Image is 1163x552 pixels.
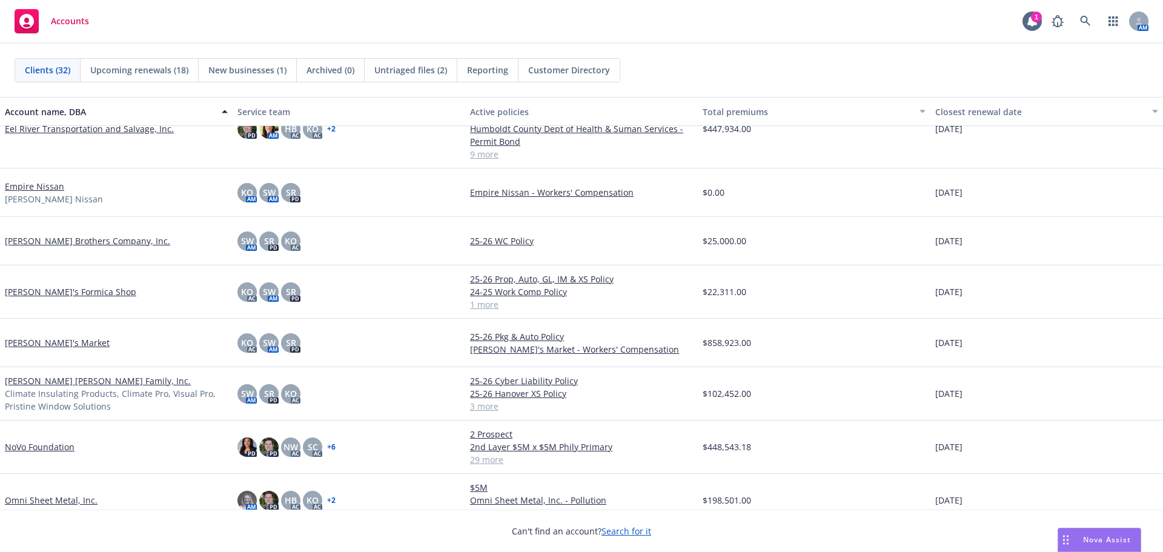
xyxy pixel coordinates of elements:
span: [PERSON_NAME] Nissan [5,193,103,205]
a: [PERSON_NAME] Brothers Company, Inc. [5,234,170,247]
img: photo [259,491,279,510]
a: Empire Nissan - Workers' Compensation [470,186,693,199]
div: Closest renewal date [935,105,1145,118]
span: SR [264,387,274,400]
button: Service team [233,97,465,126]
span: SC [308,441,318,453]
span: KO [241,186,253,199]
a: Omni Sheet Metal, Inc. [5,494,98,507]
span: SW [263,285,276,298]
span: NW [283,441,298,453]
span: Archived (0) [306,64,354,76]
a: Eel River Transportation and Salvage, Inc. [5,122,174,135]
span: SR [286,336,296,349]
a: 2nd Layer $5M x $5M Phily Primary [470,441,693,453]
span: SW [241,234,254,247]
span: Nova Assist [1083,534,1131,545]
span: HB [285,122,297,135]
img: photo [237,491,257,510]
img: photo [259,437,279,457]
span: Reporting [467,64,508,76]
span: [DATE] [935,186,963,199]
a: 25-26 Prop, Auto, GL, IM & XS Policy [470,273,693,285]
a: Report a Bug [1045,9,1070,33]
span: Climate Insulating Products, Climate Pro, Visual Pro, Pristine Window Solutions [5,387,228,413]
a: Search [1073,9,1098,33]
span: [DATE] [935,441,963,453]
button: Closest renewal date [930,97,1163,126]
span: Accounts [51,16,89,26]
img: photo [237,437,257,457]
span: [DATE] [935,285,963,298]
a: $5M [470,481,693,494]
span: Customer Directory [528,64,610,76]
a: 25-26 Cyber Liability Policy [470,374,693,387]
a: 25-26 Hanover XS Policy [470,387,693,400]
a: [PERSON_NAME] [PERSON_NAME] Family, Inc. [5,374,191,387]
span: New businesses (1) [208,64,287,76]
button: Total premiums [698,97,930,126]
div: 1 [1031,12,1042,22]
img: photo [237,119,257,139]
span: $858,923.00 [703,336,751,349]
a: Search for it [601,525,651,537]
span: [DATE] [935,336,963,349]
span: HB [285,494,297,507]
div: Account name, DBA [5,105,214,118]
span: KO [285,387,297,400]
a: 9 more [470,148,693,161]
span: [DATE] [935,387,963,400]
a: [PERSON_NAME]'s Market - Workers' Compensation [470,343,693,356]
a: 3 more [470,400,693,413]
span: KO [285,234,297,247]
span: [DATE] [935,122,963,135]
a: 24-25 Work Comp Policy [470,285,693,298]
button: Nova Assist [1058,528,1141,552]
a: 1 more [470,298,693,311]
span: [DATE] [935,234,963,247]
span: $0.00 [703,186,724,199]
span: [DATE] [935,494,963,507]
span: $198,501.00 [703,494,751,507]
div: Total premiums [703,105,912,118]
a: Accounts [10,4,94,38]
div: Service team [237,105,460,118]
a: Omni Sheet Metal, Inc. - Pollution [470,494,693,507]
span: SR [286,186,296,199]
a: 6 more [470,507,693,519]
span: KO [306,122,319,135]
span: Untriaged files (2) [374,64,447,76]
span: SW [241,387,254,400]
a: 25-26 WC Policy [470,234,693,247]
span: Upcoming renewals (18) [90,64,188,76]
span: KO [306,494,319,507]
div: Active policies [470,105,693,118]
span: $22,311.00 [703,285,746,298]
div: Drag to move [1058,528,1073,551]
span: $102,452.00 [703,387,751,400]
span: KO [241,285,253,298]
span: SR [286,285,296,298]
a: Switch app [1101,9,1125,33]
a: 2 Prospect [470,428,693,441]
a: [PERSON_NAME]'s Formica Shop [5,285,136,298]
a: Humboldt County Dept of Health & Suman Services - Permit Bond [470,122,693,148]
a: NoVo Foundation [5,441,75,453]
span: $25,000.00 [703,234,746,247]
img: photo [259,119,279,139]
a: + 2 [327,497,336,504]
span: $448,543.18 [703,441,751,453]
span: Clients (32) [25,64,70,76]
a: Empire Nissan [5,180,64,193]
a: 25-26 Pkg & Auto Policy [470,330,693,343]
a: [PERSON_NAME]'s Market [5,336,110,349]
span: SW [263,336,276,349]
